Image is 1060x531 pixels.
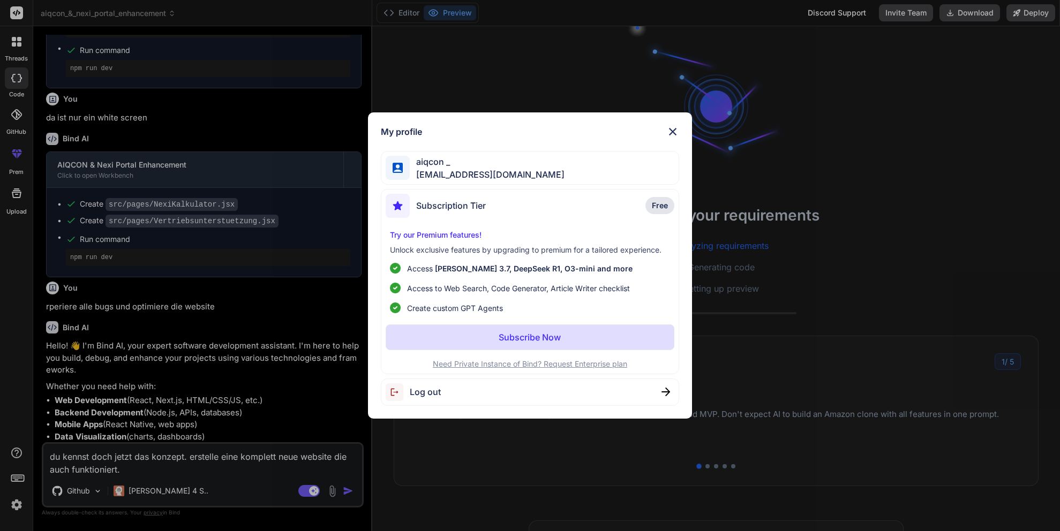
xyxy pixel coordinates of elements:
p: Try our Premium features! [390,230,670,240]
h1: My profile [381,125,422,138]
p: Access [407,263,633,274]
span: Create custom GPT Agents [407,302,503,314]
p: Unlock exclusive features by upgrading to premium for a tailored experience. [390,245,670,255]
span: Access to Web Search, Code Generator, Article Writer checklist [407,283,630,294]
img: close [661,388,670,396]
img: profile [393,163,403,173]
img: checklist [390,283,401,293]
p: Need Private Instance of Bind? Request Enterprise plan [386,359,674,369]
img: subscription [386,194,410,218]
span: [PERSON_NAME] 3.7, DeepSeek R1, O3-mini and more [435,264,633,273]
button: Subscribe Now [386,324,674,350]
img: logout [386,383,410,401]
img: checklist [390,263,401,274]
span: Subscription Tier [416,199,486,212]
p: Subscribe Now [499,331,561,344]
img: checklist [390,302,401,313]
img: close [666,125,679,138]
span: [EMAIL_ADDRESS][DOMAIN_NAME] [410,168,565,181]
span: aiqcon _ [410,155,565,168]
span: Log out [410,385,441,398]
span: Free [652,200,668,211]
